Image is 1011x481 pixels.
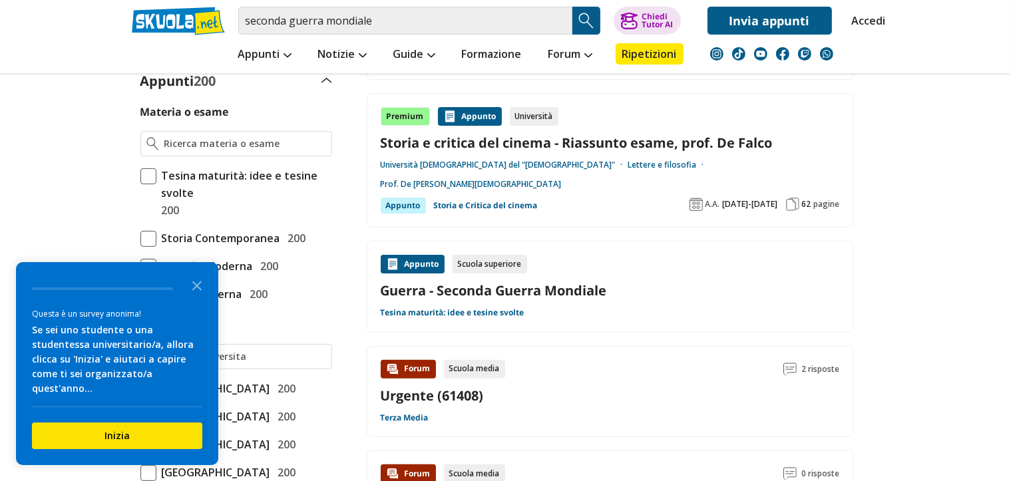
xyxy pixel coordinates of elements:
[273,464,296,481] span: 200
[156,230,280,247] span: Storia Contemporanea
[732,47,745,61] img: tiktok
[381,179,562,190] a: Prof. De [PERSON_NAME][DEMOGRAPHIC_DATA]
[140,104,229,119] label: Materia o esame
[390,43,439,67] a: Guide
[706,199,720,210] span: A.A.
[444,360,505,379] div: Scuola media
[381,198,426,214] div: Appunto
[146,137,159,150] img: Ricerca materia o esame
[642,13,673,29] div: Chiedi Tutor AI
[156,257,253,275] span: Filosofia Moderna
[453,255,527,273] div: Scuola superiore
[754,47,767,61] img: youtube
[164,350,325,363] input: Ricerca universita
[283,230,306,247] span: 200
[616,43,684,65] a: Ripetizioni
[510,107,558,126] div: Università
[381,307,524,318] a: Tesina maturità: idee e tesine svolte
[381,281,840,299] a: Guerra - Seconda Guerra Mondiale
[614,7,681,35] button: ChiediTutor AI
[256,257,279,275] span: 200
[245,285,268,303] span: 200
[321,78,332,83] img: Apri e chiudi sezione
[273,436,296,453] span: 200
[786,198,799,211] img: Pagine
[156,464,270,481] span: [GEOGRAPHIC_DATA]
[238,7,572,35] input: Cerca appunti, riassunti o versioni
[783,467,797,480] img: Commenti lettura
[852,7,880,35] a: Accedi
[235,43,295,67] a: Appunti
[438,107,502,126] div: Appunto
[381,107,430,126] div: Premium
[386,467,399,480] img: Forum contenuto
[140,72,216,90] label: Appunti
[194,72,216,90] span: 200
[820,47,833,61] img: WhatsApp
[802,360,840,379] span: 2 risposte
[32,307,202,320] div: Questa è un survey anonima!
[690,198,703,211] img: Anno accademico
[381,412,429,423] a: Terza Media
[434,198,538,214] a: Storia e Critica del cinema
[545,43,596,67] a: Forum
[156,167,332,202] span: Tesina maturità: idee e tesine svolte
[572,7,600,35] button: Search Button
[273,380,296,397] span: 200
[386,363,399,376] img: Forum contenuto
[628,160,709,170] a: Lettere e filosofia
[459,43,525,67] a: Formazione
[798,47,811,61] img: twitch
[802,199,811,210] span: 62
[315,43,370,67] a: Notizie
[381,387,484,404] a: Urgente (61408)
[32,323,202,396] div: Se sei uno studente o una studentessa universitario/a, allora clicca su 'Inizia' e aiutaci a capi...
[381,360,436,379] div: Forum
[381,255,445,273] div: Appunto
[184,271,210,298] button: Close the survey
[16,262,218,465] div: Survey
[783,363,797,376] img: Commenti lettura
[381,160,628,170] a: Università [DEMOGRAPHIC_DATA] del "[DEMOGRAPHIC_DATA]"
[273,408,296,425] span: 200
[776,47,789,61] img: facebook
[32,422,202,449] button: Inizia
[710,47,723,61] img: instagram
[723,199,778,210] span: [DATE]-[DATE]
[164,137,325,150] input: Ricerca materia o esame
[708,7,832,35] a: Invia appunti
[381,134,840,152] a: Storia e critica del cinema - Riassunto esame, prof. De Falco
[156,202,180,219] span: 200
[443,110,457,123] img: Appunti contenuto
[576,11,596,31] img: Cerca appunti, riassunti o versioni
[814,199,840,210] span: pagine
[386,257,399,271] img: Appunti contenuto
